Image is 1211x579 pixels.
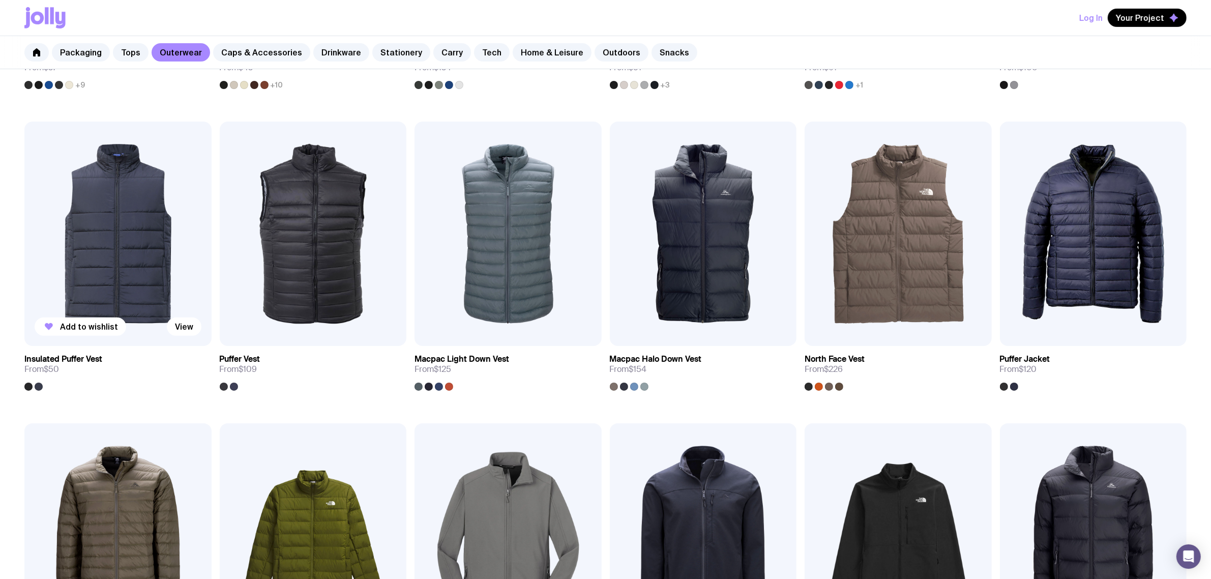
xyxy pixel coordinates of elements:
a: Insulated Puffer VestFrom$50 [24,346,212,391]
a: Tops [113,43,149,62]
a: Macpac Light Down VestFrom$125 [415,346,602,391]
a: Puffer JacketFrom$120 [1000,346,1187,391]
span: From [805,364,843,374]
span: $226 [824,364,843,374]
a: North Face VestFrom$226 [805,346,992,391]
h3: Puffer Vest [220,354,260,364]
a: Outdoors [595,43,648,62]
span: $125 [434,364,451,374]
h3: Macpac Halo Down Vest [610,354,702,364]
span: From [610,364,647,374]
span: From [1000,364,1037,374]
a: Packaging [52,43,110,62]
span: From [24,364,59,374]
h3: Macpac Light Down Vest [415,354,509,364]
span: $109 [239,364,257,374]
a: Puffer VestFrom$109 [220,346,407,391]
span: $50 [44,364,59,374]
h3: North Face Vest [805,354,865,364]
button: Add to wishlist [35,317,126,336]
h3: Puffer Jacket [1000,354,1050,364]
a: Stationery [372,43,430,62]
div: Open Intercom Messenger [1176,544,1201,569]
button: Your Project [1108,9,1187,27]
a: Snacks [652,43,697,62]
a: Outerwear [152,43,210,62]
span: +9 [75,81,85,89]
span: From [220,364,257,374]
span: Add to wishlist [60,322,118,332]
a: Caps & Accessories [213,43,310,62]
a: Macpac Halo Down VestFrom$154 [610,346,797,391]
a: Tech [474,43,510,62]
span: $154 [629,364,647,374]
a: Home & Leisure [513,43,592,62]
span: +3 [661,81,670,89]
span: Your Project [1116,13,1164,23]
span: From [415,364,451,374]
a: View [167,317,201,336]
button: Log In [1079,9,1103,27]
a: Drinkware [313,43,369,62]
span: $120 [1019,364,1037,374]
span: +10 [271,81,283,89]
span: +1 [855,81,863,89]
a: Carry [433,43,471,62]
h3: Insulated Puffer Vest [24,354,102,364]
